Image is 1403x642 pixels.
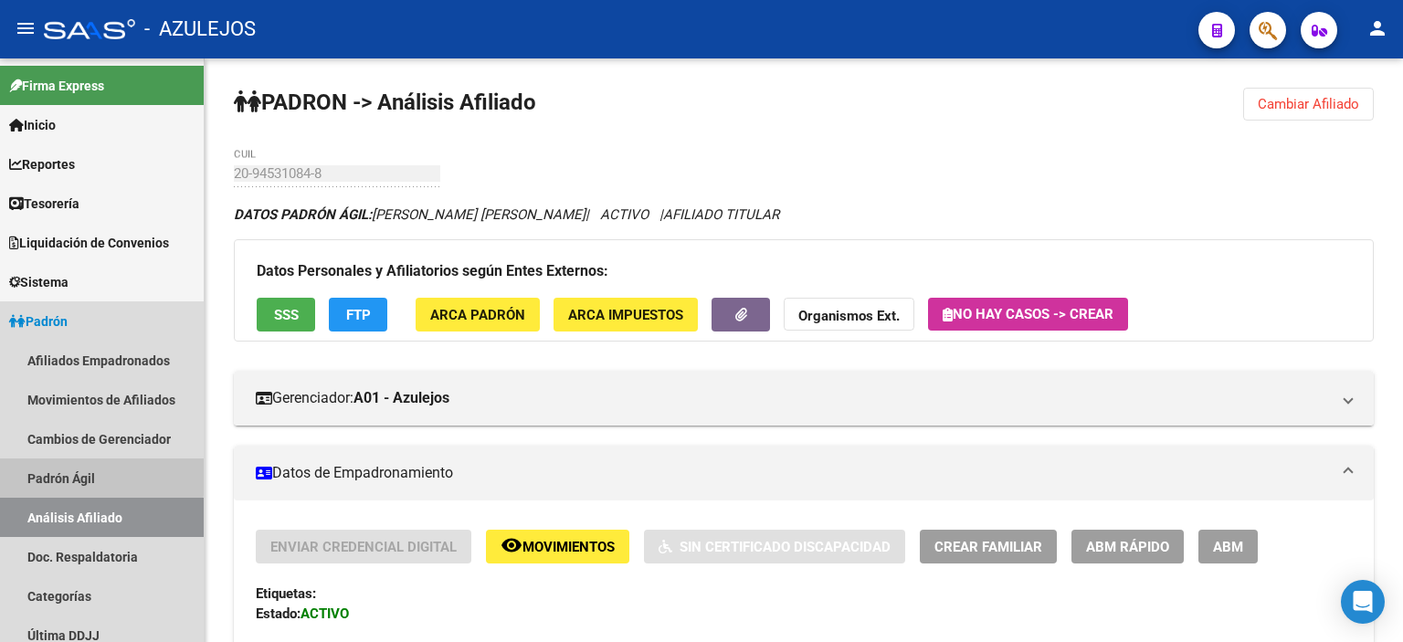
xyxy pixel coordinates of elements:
strong: DATOS PADRÓN ÁGIL: [234,206,372,223]
h3: Datos Personales y Afiliatorios según Entes Externos: [257,258,1351,284]
strong: PADRON -> Análisis Afiliado [234,89,536,115]
button: Crear Familiar [920,530,1057,563]
mat-icon: person [1366,17,1388,39]
button: ABM Rápido [1071,530,1184,563]
span: Reportes [9,154,75,174]
span: ARCA Impuestos [568,307,683,323]
strong: Estado: [256,605,301,622]
span: Enviar Credencial Digital [270,539,457,555]
div: Open Intercom Messenger [1341,580,1385,624]
button: ARCA Impuestos [554,298,698,332]
span: Sin Certificado Discapacidad [680,539,891,555]
strong: Organismos Ext. [798,308,900,324]
mat-expansion-panel-header: Datos de Empadronamiento [234,446,1374,500]
mat-expansion-panel-header: Gerenciador:A01 - Azulejos [234,371,1374,426]
span: Liquidación de Convenios [9,233,169,253]
span: Firma Express [9,76,104,96]
span: No hay casos -> Crear [943,306,1113,322]
strong: ACTIVO [301,605,349,622]
span: Cambiar Afiliado [1258,96,1359,112]
span: SSS [274,307,299,323]
span: Inicio [9,115,56,135]
mat-icon: menu [15,17,37,39]
button: Sin Certificado Discapacidad [644,530,905,563]
button: SSS [257,298,315,332]
button: No hay casos -> Crear [928,298,1128,331]
button: Enviar Credencial Digital [256,530,471,563]
span: ABM Rápido [1086,539,1169,555]
span: Sistema [9,272,69,292]
span: AFILIADO TITULAR [663,206,779,223]
mat-panel-title: Gerenciador: [256,388,1330,408]
span: Tesorería [9,194,79,214]
strong: A01 - Azulejos [353,388,449,408]
span: Padrón [9,311,68,332]
button: ABM [1198,530,1258,563]
button: FTP [329,298,387,332]
span: Crear Familiar [934,539,1042,555]
button: Cambiar Afiliado [1243,88,1374,121]
span: ABM [1213,539,1243,555]
span: [PERSON_NAME] [PERSON_NAME] [234,206,585,223]
button: ARCA Padrón [416,298,540,332]
span: Movimientos [522,539,615,555]
i: | ACTIVO | [234,206,779,223]
mat-icon: remove_red_eye [501,534,522,556]
strong: Etiquetas: [256,585,316,602]
span: FTP [346,307,371,323]
span: - AZULEJOS [144,9,256,49]
span: ARCA Padrón [430,307,525,323]
mat-panel-title: Datos de Empadronamiento [256,463,1330,483]
button: Movimientos [486,530,629,563]
button: Organismos Ext. [784,298,914,332]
